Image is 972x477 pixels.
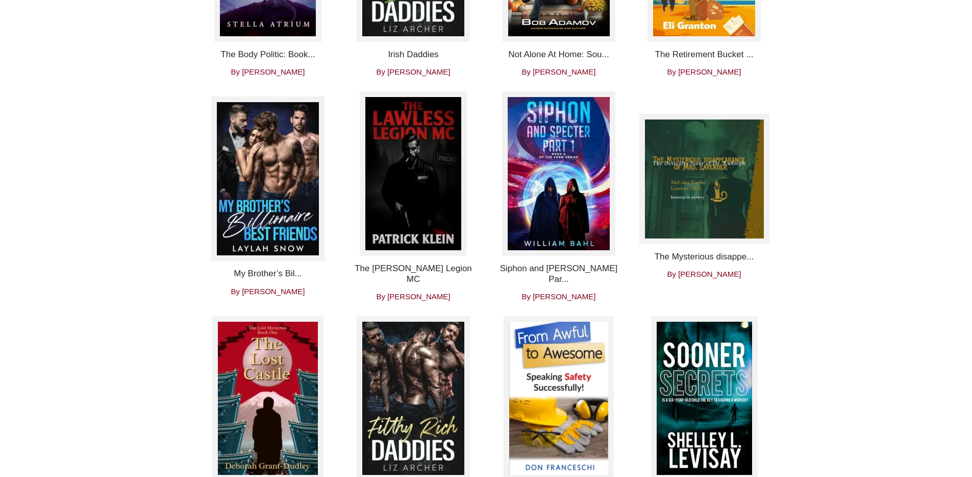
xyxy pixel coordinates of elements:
span: By [PERSON_NAME] [376,292,450,301]
img: tab_domain_overview_orange.svg [28,59,36,67]
img: logo_orange.svg [16,16,24,25]
span: By [PERSON_NAME] [231,287,305,296]
h4: Irish Daddies [348,50,479,60]
a: The Lawless Legion MC The [PERSON_NAME] Legion MC By [PERSON_NAME] [348,91,479,301]
span: By [PERSON_NAME] [376,67,450,76]
h4: Not Alone At Home: Sou... [494,50,624,60]
a: The Mysterious disappearance of Mrs. Lavender: The Detective Story of Dr. Rudolf The Mysterious d... [639,114,769,279]
img: The Lawless Legion MC [360,91,467,256]
h4: The Body Politic: Book... [203,50,333,60]
img: Siphon and Specter Part 1 (Form Series Book 2) [502,91,615,256]
h4: The [PERSON_NAME] Legion MC [348,264,479,284]
h4: My Brother’s Bil... [203,269,333,279]
div: Domain Overview [39,60,91,67]
img: website_grey.svg [16,27,24,35]
span: By [PERSON_NAME] [521,292,595,301]
img: My Brother’s Billionaire Best Friends [211,97,325,261]
div: Keywords by Traffic [113,60,172,67]
span: By [PERSON_NAME] [521,67,595,76]
span: By [PERSON_NAME] [667,67,741,76]
h4: The Mysterious disappe... [639,252,769,262]
h4: The Retirement Bucket ... [639,50,769,60]
img: The Mysterious disappearance of Mrs. Lavender: The Detective Story of Dr. Rudolf [639,114,769,244]
div: v 4.0.25 [29,16,50,25]
img: tab_keywords_by_traffic_grey.svg [102,59,110,67]
h4: Siphon and [PERSON_NAME] Par... [494,264,624,284]
a: Siphon and Specter Part 1 (Form Series Book 2) Siphon and [PERSON_NAME] Par... By [PERSON_NAME] [494,91,624,301]
span: By [PERSON_NAME] [231,67,305,76]
div: Domain: [DOMAIN_NAME] [27,27,112,35]
span: By [PERSON_NAME] [667,270,741,278]
a: My Brother’s Billionaire Best Friends My Brother’s Bil... By [PERSON_NAME] [203,97,333,296]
